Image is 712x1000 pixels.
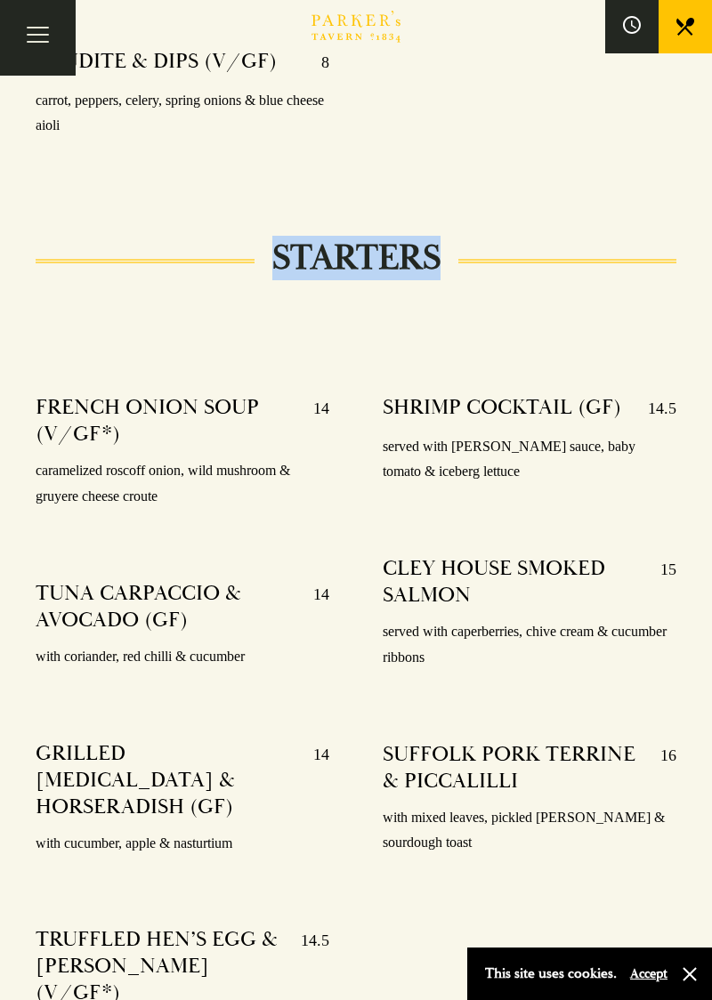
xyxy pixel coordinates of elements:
h4: TUNA CARPACCIO & AVOCADO (GF) [36,580,295,633]
p: 14 [295,394,329,448]
p: 14 [295,740,329,820]
h4: GRILLED [MEDICAL_DATA] & HORSERADISH (GF) [36,740,295,820]
h4: CLEY HOUSE SMOKED SALMON [383,555,643,609]
h4: CRUDITE & DIPS (V/GF) [36,48,277,77]
h4: SHRIMP COCKTAIL (GF) [383,394,621,423]
button: Accept [630,965,667,982]
p: with cucumber, apple & nasturtium [36,831,329,857]
p: with mixed leaves, pickled [PERSON_NAME] & sourdough toast [383,805,676,857]
p: This site uses cookies. [485,961,617,987]
p: served with caperberries, chive cream & cucumber ribbons [383,619,676,671]
p: with coriander, red chilli & cucumber [36,644,329,670]
p: served with [PERSON_NAME] sauce, baby tomato & iceberg lettuce [383,434,676,486]
p: caramelized roscoff onion, wild mushroom & gruyere cheese croute [36,458,329,510]
p: 15 [643,555,676,609]
button: Close and accept [681,965,699,983]
p: 14 [295,580,329,633]
h4: SUFFOLK PORK TERRINE & PICCALILLI [383,741,643,794]
h4: FRENCH ONION SOUP (V/GF*) [36,394,295,448]
p: 16 [643,741,676,794]
p: 14.5 [630,394,676,423]
p: 8 [303,48,329,77]
p: carrot, peppers, celery, spring onions & blue cheese aioli [36,88,329,140]
h2: STARTERS [255,237,458,279]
